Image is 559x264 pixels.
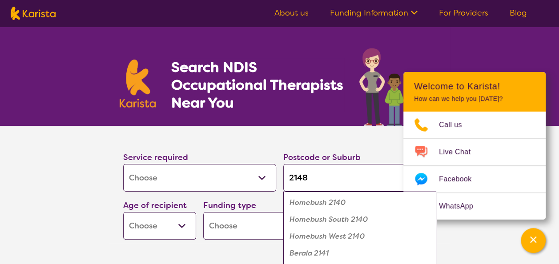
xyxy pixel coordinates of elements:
[290,248,329,258] em: Berala 2141
[283,152,361,163] label: Postcode or Suburb
[414,81,535,92] h2: Welcome to Karista!
[171,58,344,112] h1: Search NDIS Occupational Therapists Near You
[330,8,418,18] a: Funding Information
[123,200,187,211] label: Age of recipient
[203,200,256,211] label: Funding type
[288,211,432,228] div: Homebush South 2140
[439,145,481,159] span: Live Chat
[439,8,488,18] a: For Providers
[274,8,309,18] a: About us
[403,72,546,220] div: Channel Menu
[403,112,546,220] ul: Choose channel
[359,48,440,126] img: occupational-therapy
[439,172,482,186] span: Facebook
[11,7,56,20] img: Karista logo
[439,200,484,213] span: WhatsApp
[521,228,546,253] button: Channel Menu
[510,8,527,18] a: Blog
[120,60,156,108] img: Karista logo
[290,215,368,224] em: Homebush South 2140
[439,118,473,132] span: Call us
[290,232,365,241] em: Homebush West 2140
[288,194,432,211] div: Homebush 2140
[288,245,432,262] div: Berala 2141
[288,228,432,245] div: Homebush West 2140
[283,164,436,192] input: Type
[123,152,188,163] label: Service required
[290,198,346,207] em: Homebush 2140
[414,95,535,103] p: How can we help you [DATE]?
[403,193,546,220] a: Web link opens in a new tab.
